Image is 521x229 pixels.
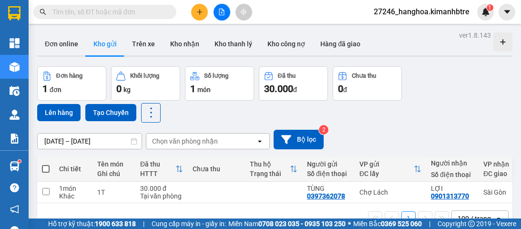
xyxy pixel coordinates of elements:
button: caret-down [499,4,515,21]
div: ver 1.8.143 [459,30,491,41]
button: Kho thanh lý [207,32,260,55]
div: Ghi chú [97,170,131,177]
button: Số lượng1món [185,66,254,101]
svg: open [256,137,264,145]
span: question-circle [10,183,19,192]
sup: 2 [319,125,328,135]
div: Chợ Lách [359,188,421,196]
strong: 0708 023 035 - 0935 103 250 [258,220,346,228]
strong: 0369 525 060 [381,220,422,228]
span: 1 [190,83,195,94]
div: Đã thu [140,160,175,168]
div: LỢI [431,185,474,192]
th: Toggle SortBy [135,156,188,182]
span: 0 [116,83,122,94]
span: search [40,9,46,15]
button: 1 [401,211,416,226]
span: notification [10,205,19,214]
div: Đã thu [278,73,296,79]
button: Kho gửi [86,32,124,55]
div: VP gửi [359,160,414,168]
span: 0 [338,83,343,94]
div: Chưa thu [352,73,376,79]
div: TÙNG [307,185,350,192]
div: HTTT [140,170,175,177]
div: Thu hộ [250,160,290,168]
span: 30.000 [264,83,293,94]
img: warehouse-icon [10,110,20,120]
span: caret-down [503,8,511,16]
img: warehouse-icon [10,161,20,171]
button: Khối lượng0kg [111,66,180,101]
img: dashboard-icon [10,38,20,48]
span: kg [123,86,131,94]
span: | [429,219,430,229]
div: 0397362078 [307,192,345,200]
button: Trên xe [124,32,163,55]
div: Khối lượng [130,73,159,79]
div: Chọn văn phòng nhận [152,136,218,146]
button: Tạo Chuyến [85,104,136,121]
div: Người nhận [431,159,474,167]
span: 1 [42,83,48,94]
button: Đã thu30.000đ [259,66,328,101]
span: file-add [218,9,225,15]
span: aim [240,9,247,15]
div: ĐC lấy [359,170,414,177]
button: Hàng đã giao [313,32,368,55]
img: logo-vxr [8,6,20,21]
span: ⚪️ [348,222,351,226]
sup: 1 [18,160,21,163]
div: Chi tiết [59,165,88,173]
span: plus [196,9,203,15]
span: Cung cấp máy in - giấy in: [152,219,226,229]
img: icon-new-feature [481,8,490,16]
div: Trạng thái [250,170,290,177]
div: Số điện thoại [431,171,474,178]
button: aim [235,4,252,21]
span: Miền Nam [228,219,346,229]
div: 1 món [59,185,88,192]
button: Bộ lọc [274,130,324,149]
div: Số lượng [204,73,228,79]
div: Tên món [97,160,131,168]
input: Select a date range. [38,134,142,149]
div: Tại văn phòng [140,192,183,200]
th: Toggle SortBy [245,156,302,182]
button: Lên hàng [37,104,81,121]
button: Đơn online [37,32,86,55]
sup: 1 [487,4,493,11]
div: Số điện thoại [307,170,350,177]
span: đơn [50,86,61,94]
svg: open [495,215,502,222]
div: Chưa thu [193,165,240,173]
div: 30.000 đ [140,185,183,192]
span: đ [293,86,297,94]
span: copyright [468,220,475,227]
button: Kho nhận [163,32,207,55]
button: file-add [214,4,230,21]
button: Đơn hàng1đơn [37,66,106,101]
div: Tạo kho hàng mới [493,32,512,52]
span: | [143,219,144,229]
input: Tìm tên, số ĐT hoặc mã đơn [52,7,165,17]
div: 100 / trang [458,214,491,223]
span: đ [343,86,347,94]
button: plus [191,4,208,21]
div: 1T [97,188,131,196]
span: món [197,86,211,94]
span: Hỗ trợ kỹ thuật: [48,219,136,229]
div: Người gửi [307,160,350,168]
div: Khác [59,192,88,200]
div: 0901313770 [431,192,469,200]
span: 27246_hanghoa.kimanhbtre [366,6,477,18]
button: Kho công nợ [260,32,313,55]
strong: 1900 633 818 [95,220,136,228]
span: 1 [488,4,491,11]
div: Đơn hàng [56,73,82,79]
th: Toggle SortBy [355,156,426,182]
img: warehouse-icon [10,86,20,96]
img: solution-icon [10,134,20,144]
span: Miền Bắc [353,219,422,229]
img: warehouse-icon [10,62,20,72]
